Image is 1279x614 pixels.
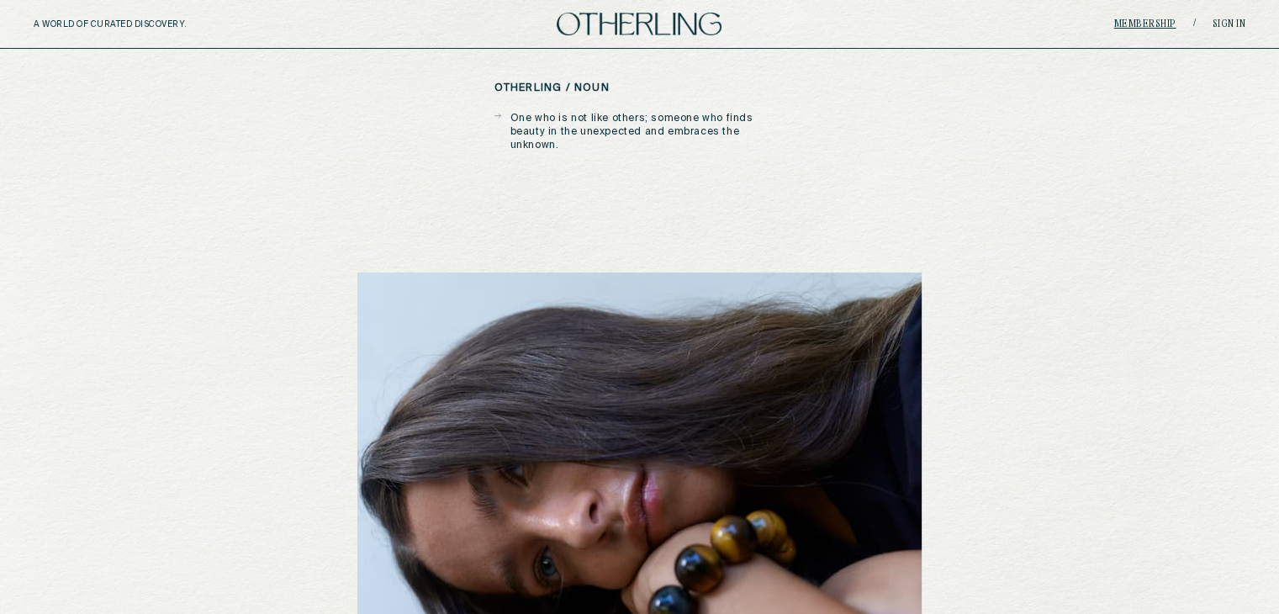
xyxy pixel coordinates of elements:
[1213,19,1246,29] a: Sign in
[34,19,260,29] h5: A WORLD OF CURATED DISCOVERY.
[510,112,785,152] p: One who is not like others; someone who finds beauty in the unexpected and embraces the unknown.
[1193,18,1196,30] span: /
[494,82,610,94] h5: otherling / noun
[557,13,721,35] img: logo
[1114,19,1176,29] a: Membership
